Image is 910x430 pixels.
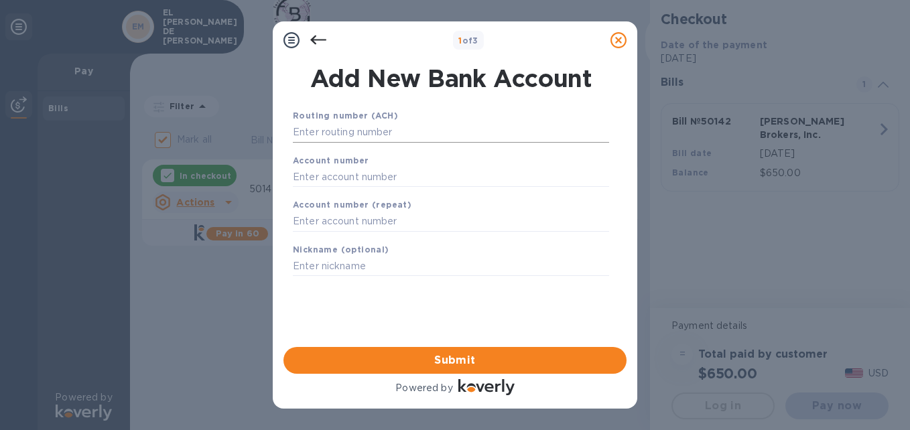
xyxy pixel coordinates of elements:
[285,64,617,92] h1: Add New Bank Account
[458,379,515,395] img: Logo
[395,381,452,395] p: Powered by
[293,200,411,210] b: Account number (repeat)
[293,257,609,277] input: Enter nickname
[293,167,609,187] input: Enter account number
[283,347,627,374] button: Submit
[458,35,478,46] b: of 3
[293,244,389,255] b: Nickname (optional)
[294,352,616,368] span: Submit
[293,155,369,165] b: Account number
[458,35,462,46] span: 1
[293,212,609,232] input: Enter account number
[293,123,609,143] input: Enter routing number
[293,111,398,121] b: Routing number (ACH)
